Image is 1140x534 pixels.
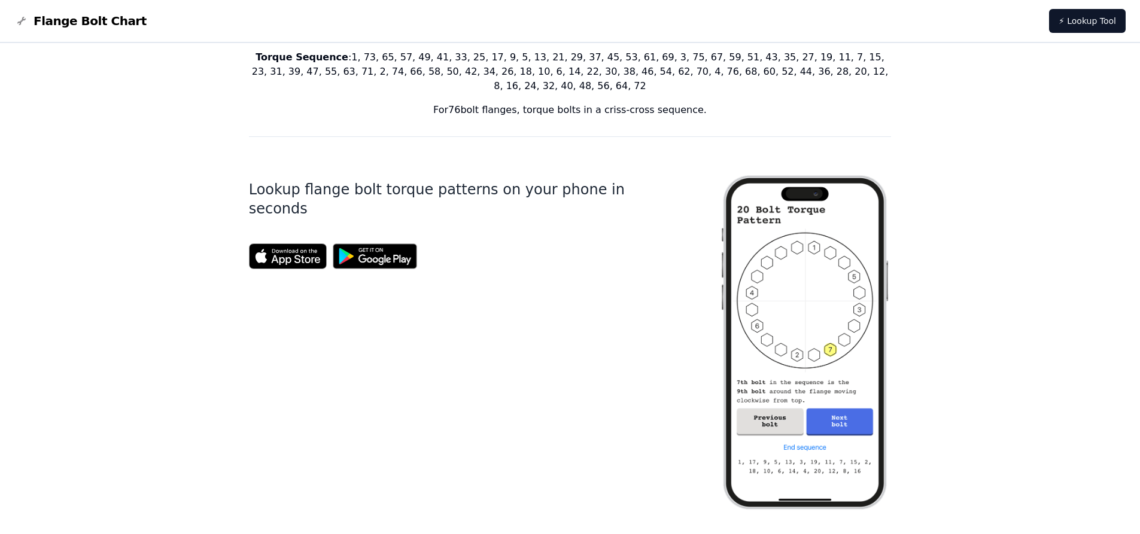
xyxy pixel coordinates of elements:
img: Get it on Google Play [327,237,424,275]
p: : 1, 73, 65, 57, 49, 41, 33, 25, 17, 9, 5, 13, 21, 29, 37, 45, 53, 61, 69, 3, 75, 67, 59, 51, 43,... [249,50,892,93]
p: For 76 bolt flanges, torque bolts in a criss-cross sequence. [249,103,892,117]
img: Flange Bolt Chart Logo [14,14,29,28]
a: ⚡ Lookup Tool [1049,9,1126,33]
a: Flange Bolt Chart LogoFlange Bolt Chart [14,13,147,29]
img: Flange bolt chart app screenshot [719,156,891,529]
img: App Store badge for the Flange Bolt Chart app [249,243,327,269]
span: Flange Bolt Chart [34,13,147,29]
h1: Lookup flange bolt torque patterns on your phone in seconds [249,180,681,218]
b: Torque Sequence [256,51,348,63]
